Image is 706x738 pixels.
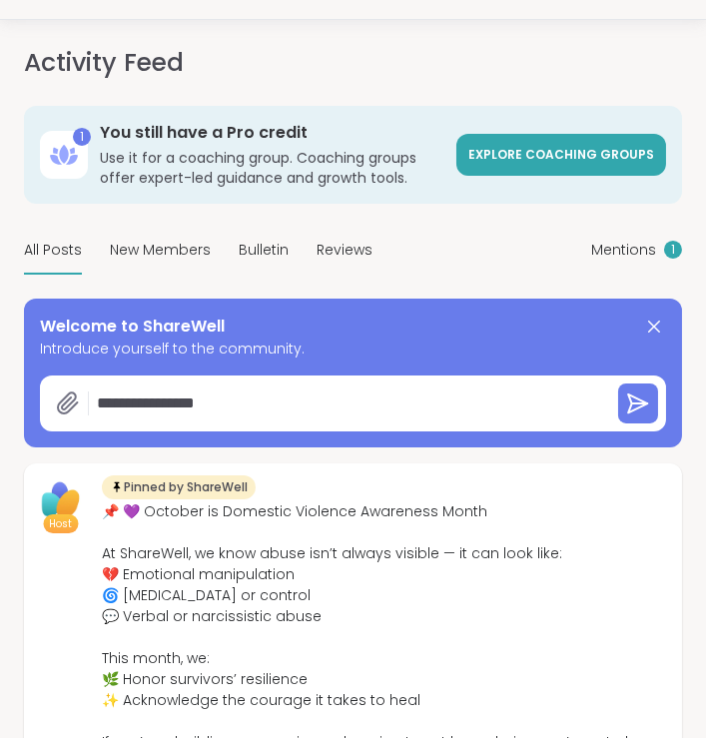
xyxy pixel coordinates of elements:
[110,240,211,261] span: New Members
[40,339,666,360] span: Introduce yourself to the community.
[100,122,444,144] h3: You still have a Pro credit
[100,148,444,188] h3: Use it for a coaching group. Coaching groups offer expert-led guidance and growth tools.
[36,475,86,525] img: ShareWell
[591,240,656,261] span: Mentions
[24,240,82,261] span: All Posts
[456,134,666,176] a: Explore Coaching Groups
[468,146,654,163] span: Explore Coaching Groups
[671,242,675,259] span: 1
[102,475,256,499] div: Pinned by ShareWell
[317,240,372,261] span: Reviews
[50,516,73,531] span: Host
[40,315,225,339] span: Welcome to ShareWell
[24,44,184,82] h1: Activity Feed
[73,128,91,146] div: 1
[239,240,289,261] span: Bulletin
